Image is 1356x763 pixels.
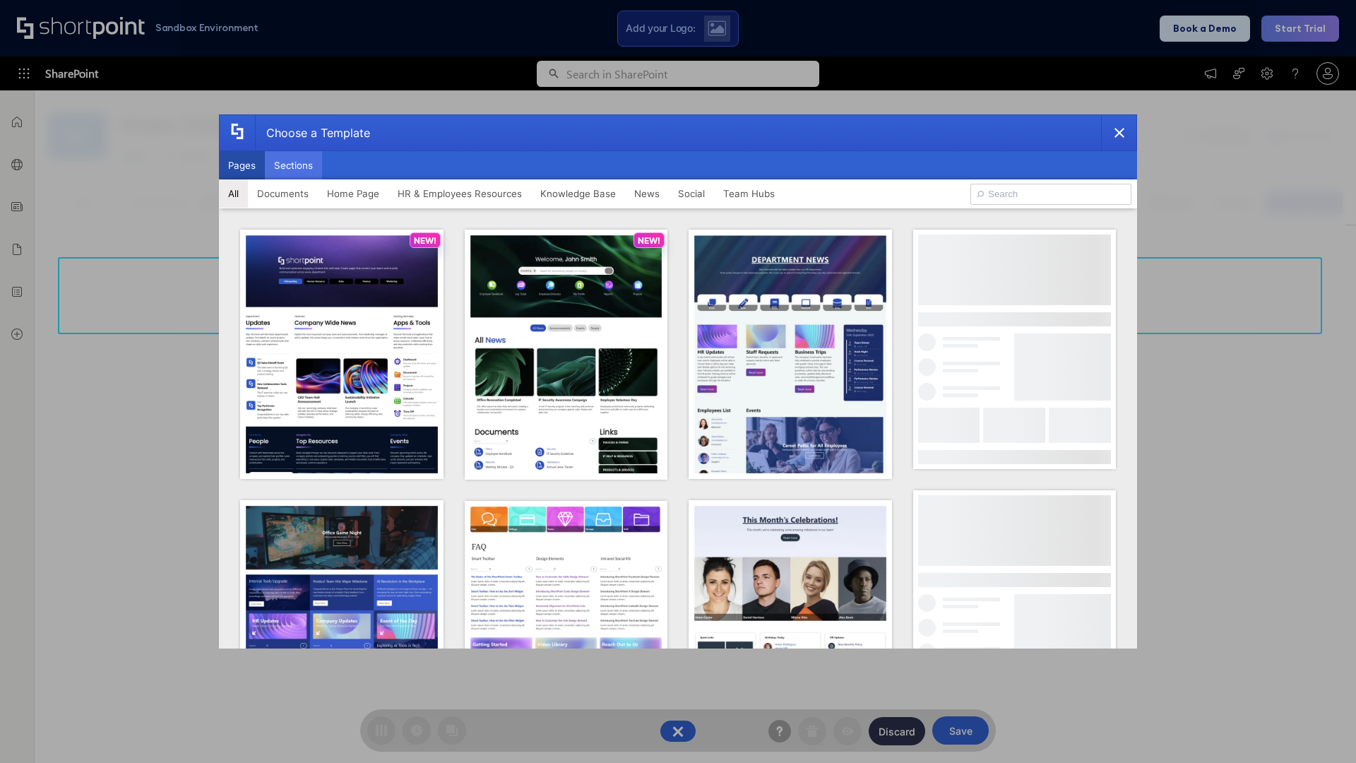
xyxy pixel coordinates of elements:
button: Documents [248,179,318,208]
input: Search [970,184,1131,205]
button: Sections [265,151,322,179]
div: template selector [219,114,1137,649]
div: Choose a Template [255,115,370,150]
button: All [219,179,248,208]
button: Pages [219,151,265,179]
button: Home Page [318,179,388,208]
button: Social [669,179,714,208]
p: NEW! [638,235,660,246]
p: NEW! [414,235,436,246]
button: Team Hubs [714,179,784,208]
button: Knowledge Base [531,179,625,208]
iframe: Chat Widget [1285,695,1356,763]
button: HR & Employees Resources [388,179,531,208]
button: News [625,179,669,208]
